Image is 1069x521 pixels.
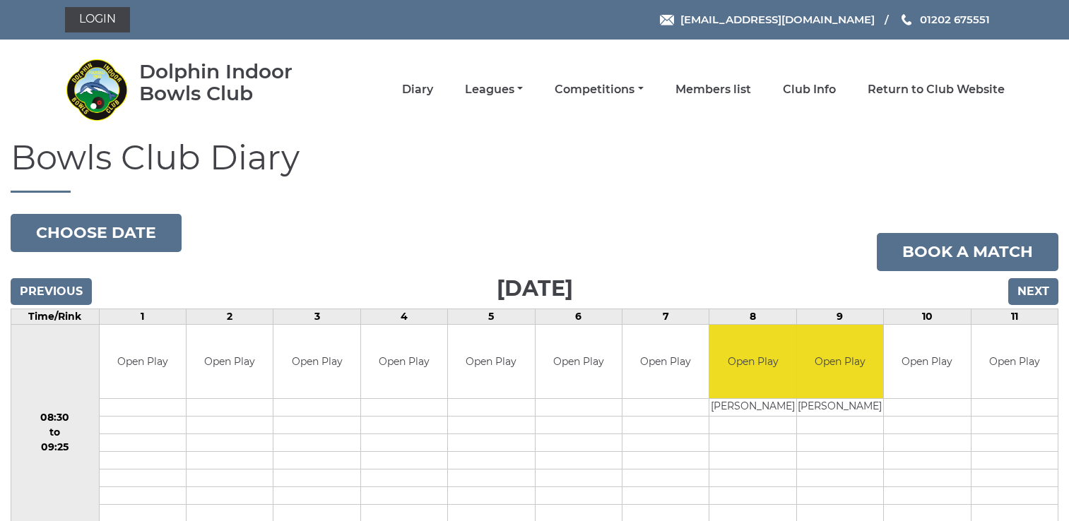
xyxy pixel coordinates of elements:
[360,309,447,324] td: 4
[899,11,990,28] a: Phone us 01202 675551
[11,278,92,305] input: Previous
[402,82,433,97] a: Diary
[622,325,709,399] td: Open Play
[11,309,100,324] td: Time/Rink
[796,309,883,324] td: 9
[273,309,360,324] td: 3
[99,309,186,324] td: 1
[139,61,333,104] div: Dolphin Indoor Bowls Club
[660,15,674,25] img: Email
[186,309,273,324] td: 2
[448,325,534,399] td: Open Play
[465,82,523,97] a: Leagues
[361,325,447,399] td: Open Play
[273,325,360,399] td: Open Play
[65,58,129,121] img: Dolphin Indoor Bowls Club
[920,13,990,26] span: 01202 675551
[877,233,1058,271] a: Book a match
[622,309,709,324] td: 7
[783,82,836,97] a: Club Info
[709,399,796,417] td: [PERSON_NAME]
[884,309,971,324] td: 10
[971,309,1058,324] td: 11
[65,7,130,32] a: Login
[709,325,796,399] td: Open Play
[187,325,273,399] td: Open Play
[448,309,535,324] td: 5
[660,11,875,28] a: Email [EMAIL_ADDRESS][DOMAIN_NAME]
[709,309,796,324] td: 8
[1008,278,1058,305] input: Next
[536,325,622,399] td: Open Play
[11,139,1058,193] h1: Bowls Club Diary
[555,82,643,97] a: Competitions
[884,325,970,399] td: Open Play
[971,325,1058,399] td: Open Play
[11,214,182,252] button: Choose date
[868,82,1005,97] a: Return to Club Website
[675,82,751,97] a: Members list
[797,399,883,417] td: [PERSON_NAME]
[535,309,622,324] td: 6
[680,13,875,26] span: [EMAIL_ADDRESS][DOMAIN_NAME]
[902,14,911,25] img: Phone us
[100,325,186,399] td: Open Play
[797,325,883,399] td: Open Play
